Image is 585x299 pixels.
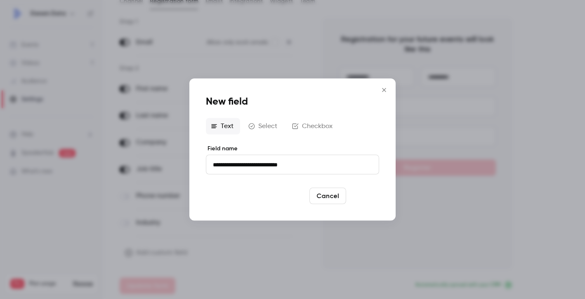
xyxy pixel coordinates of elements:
button: Close [376,82,392,98]
button: Cancel [309,188,346,204]
label: Field name [206,145,379,153]
button: Save [349,188,379,204]
button: Checkbox [287,118,339,135]
button: Select [243,118,284,135]
h1: New field [206,95,379,108]
button: Text [206,118,240,135]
